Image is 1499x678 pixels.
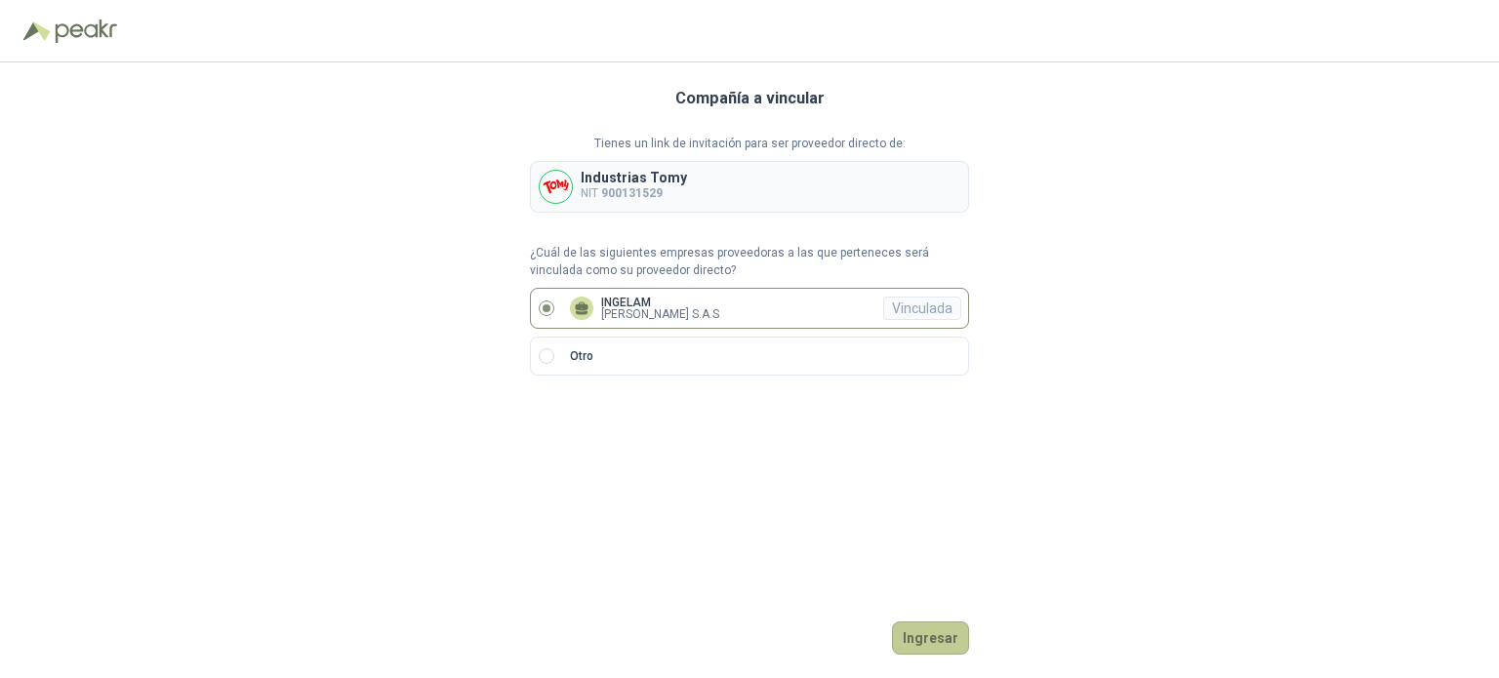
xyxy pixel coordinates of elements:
[530,135,969,153] p: Tienes un link de invitación para ser proveedor directo de:
[581,184,687,203] p: NIT
[23,21,51,41] img: Logo
[540,171,572,203] img: Company Logo
[675,86,825,111] h3: Compañía a vincular
[55,20,117,43] img: Peakr
[601,186,663,200] b: 900131529
[530,244,969,281] p: ¿Cuál de las siguientes empresas proveedoras a las que perteneces será vinculada como su proveedo...
[581,171,687,184] p: Industrias Tomy
[883,297,961,320] div: Vinculada
[892,621,969,655] button: Ingresar
[601,308,719,320] p: [PERSON_NAME] S.A.S
[601,297,719,308] p: INGELAM
[570,347,593,366] p: Otro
